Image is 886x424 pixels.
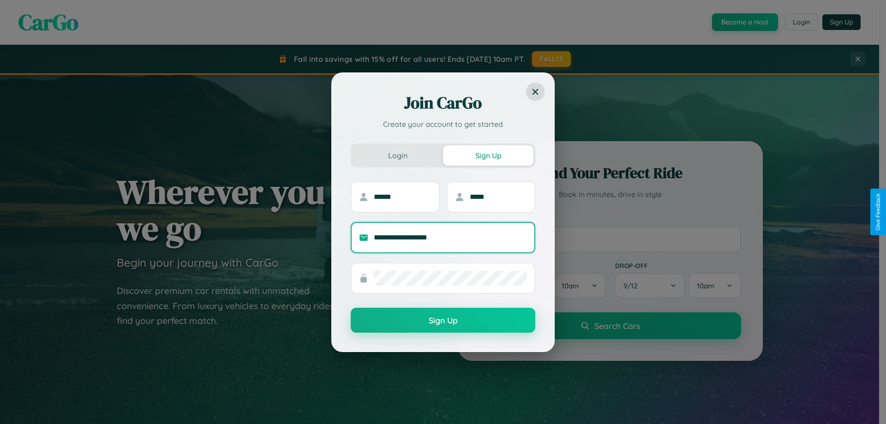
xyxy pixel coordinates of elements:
h2: Join CarGo [351,92,535,114]
button: Sign Up [351,308,535,333]
p: Create your account to get started [351,119,535,130]
div: Give Feedback [875,193,881,231]
button: Login [353,145,443,166]
button: Sign Up [443,145,533,166]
